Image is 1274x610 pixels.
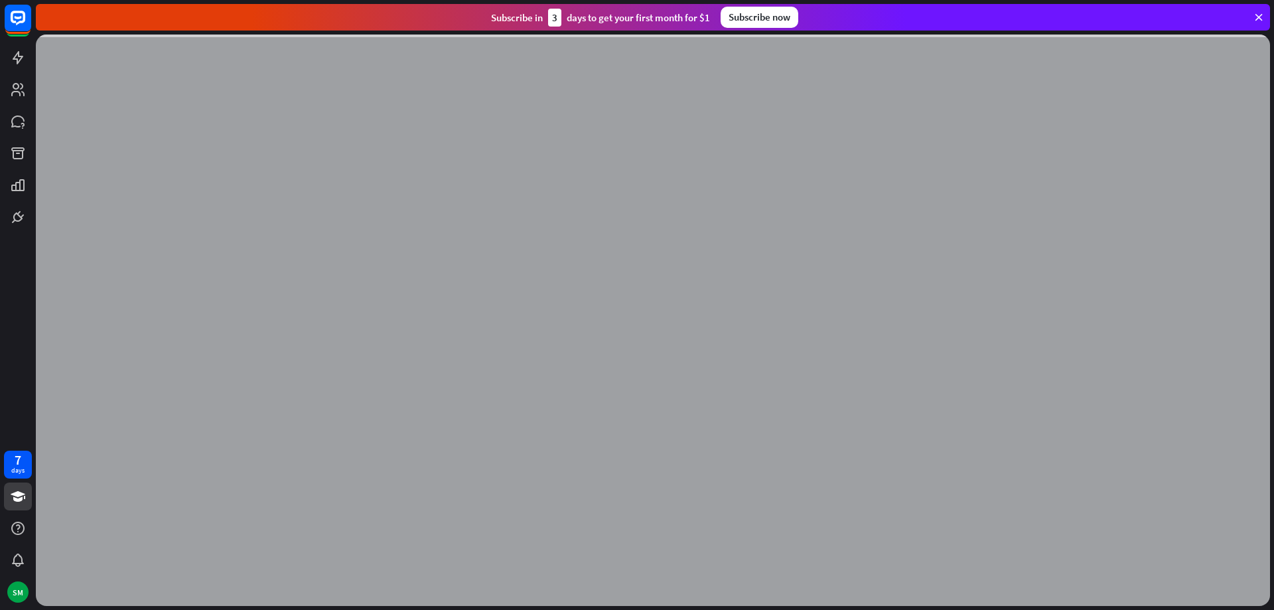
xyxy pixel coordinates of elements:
[721,7,798,28] div: Subscribe now
[548,9,561,27] div: 3
[4,451,32,479] a: 7 days
[15,454,21,466] div: 7
[491,9,710,27] div: Subscribe in days to get your first month for $1
[11,466,25,475] div: days
[7,581,29,603] div: SM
